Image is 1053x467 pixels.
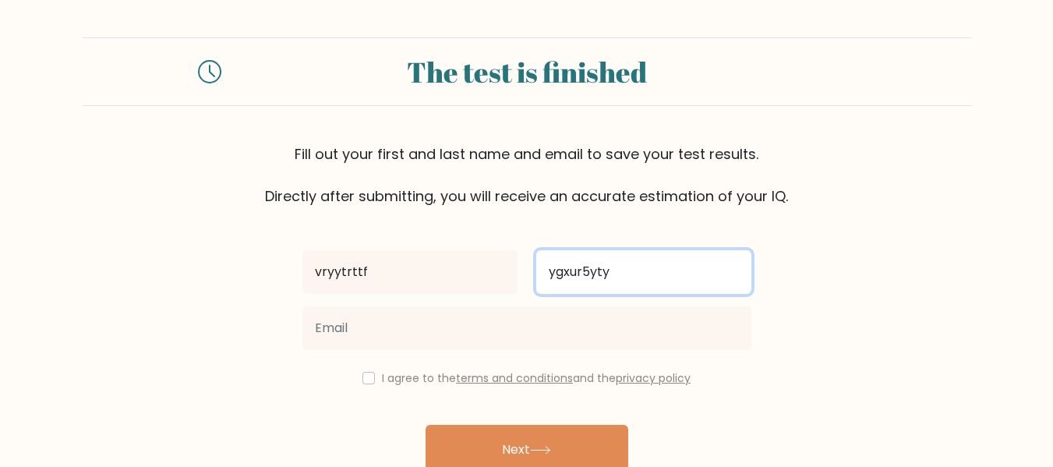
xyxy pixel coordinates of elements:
[456,370,573,386] a: terms and conditions
[240,51,814,93] div: The test is finished
[382,370,691,386] label: I agree to the and the
[536,250,751,294] input: Last name
[83,143,971,207] div: Fill out your first and last name and email to save your test results. Directly after submitting,...
[616,370,691,386] a: privacy policy
[302,306,751,350] input: Email
[302,250,518,294] input: First name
